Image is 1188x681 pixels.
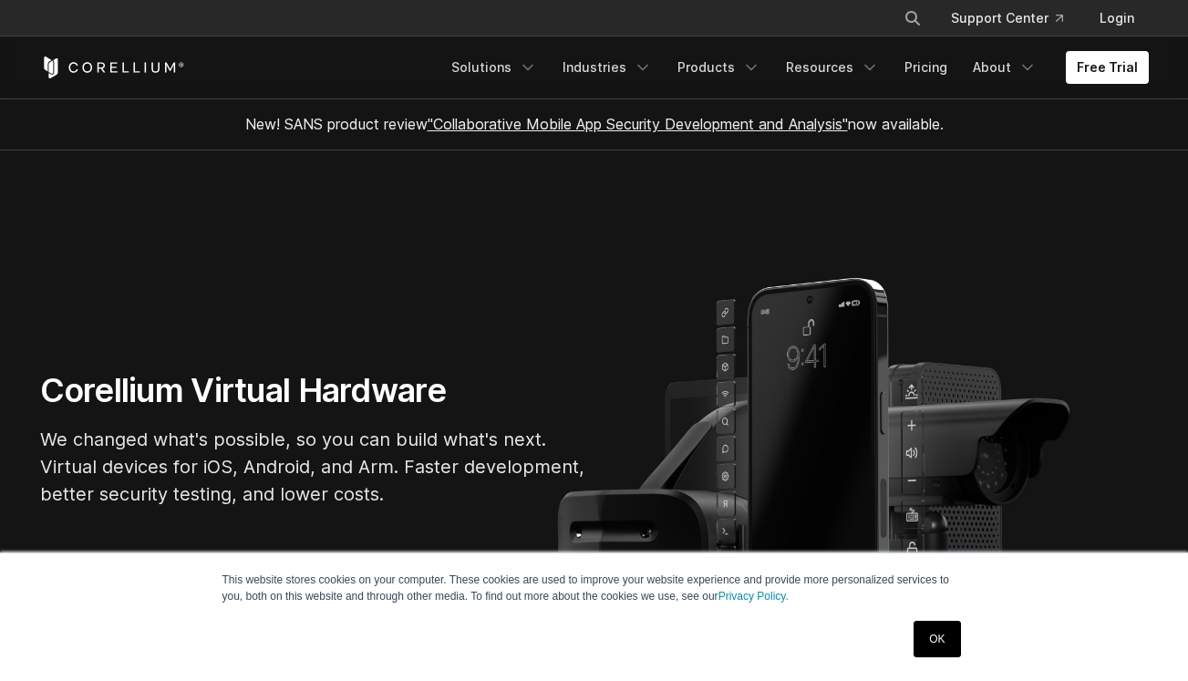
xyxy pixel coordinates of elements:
[428,115,848,133] a: "Collaborative Mobile App Security Development and Analysis"
[894,51,958,84] a: Pricing
[882,2,1149,35] div: Navigation Menu
[40,57,185,78] a: Corellium Home
[40,426,587,508] p: We changed what's possible, so you can build what's next. Virtual devices for iOS, Android, and A...
[775,51,890,84] a: Resources
[914,621,960,657] a: OK
[936,2,1078,35] a: Support Center
[1085,2,1149,35] a: Login
[962,51,1048,84] a: About
[552,51,663,84] a: Industries
[222,572,966,604] p: This website stores cookies on your computer. These cookies are used to improve your website expe...
[718,590,789,603] a: Privacy Policy.
[440,51,1149,84] div: Navigation Menu
[40,370,587,411] h1: Corellium Virtual Hardware
[666,51,771,84] a: Products
[245,115,944,133] span: New! SANS product review now available.
[440,51,548,84] a: Solutions
[896,2,929,35] button: Search
[1066,51,1149,84] a: Free Trial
